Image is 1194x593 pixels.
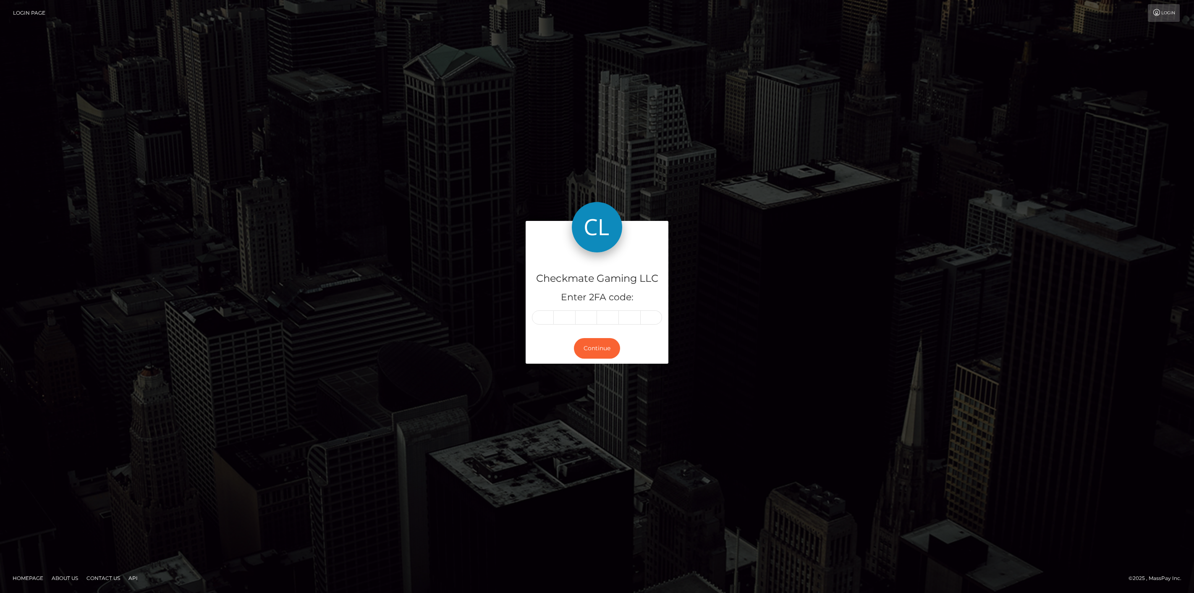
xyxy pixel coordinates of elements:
div: © 2025 , MassPay Inc. [1129,574,1188,583]
a: Contact Us [83,572,123,585]
button: Continue [574,338,620,359]
a: About Us [48,572,81,585]
a: Homepage [9,572,47,585]
h4: Checkmate Gaming LLC [532,271,662,286]
a: Login [1148,4,1180,22]
a: API [125,572,141,585]
img: Checkmate Gaming LLC [572,202,622,252]
h5: Enter 2FA code: [532,291,662,304]
a: Login Page [13,4,45,22]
